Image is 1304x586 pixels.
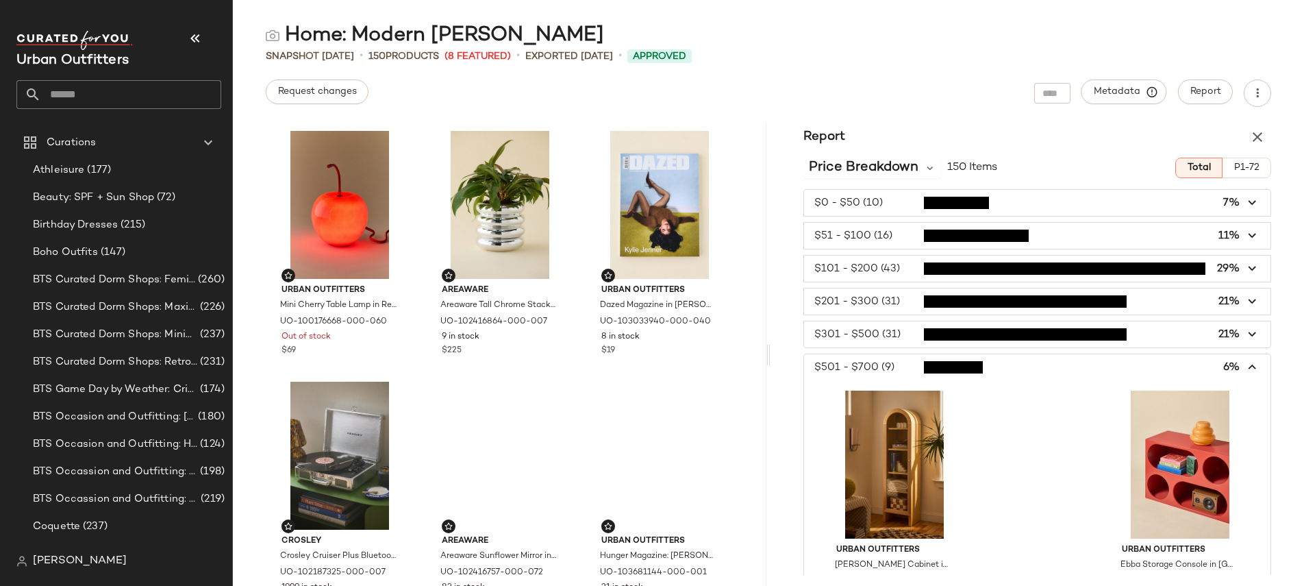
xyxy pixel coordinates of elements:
span: Boho Outfits [33,245,98,260]
img: svg%3e [16,556,27,567]
span: UO-100176668-000-060 [280,316,387,328]
span: Birthday Dresses [33,217,118,233]
span: Areaware [442,284,558,297]
div: Home: Modern [PERSON_NAME] [266,22,604,49]
span: (231) [197,354,225,370]
span: (174) [197,382,225,398]
span: Dazed Magazine in [PERSON_NAME] at Urban Outfitters [600,300,716,312]
button: $0 - $50 (10)7% [804,190,1270,216]
img: svg%3e [604,522,612,530]
span: Ebba Storage Console in [GEOGRAPHIC_DATA] at Urban Outfitters [1120,559,1237,572]
span: Urban Outfitters [836,544,953,557]
span: (260) [195,272,225,288]
span: Approved [633,49,686,64]
img: 102187325_007_b [271,382,409,530]
span: BTS Curated Dorm Shops: Maximalist [33,300,197,315]
span: Urban Outfitters [1122,544,1238,557]
span: (237) [80,519,108,535]
span: Areaware [442,535,558,548]
button: $301 - $500 (31)21% [804,321,1270,347]
img: svg%3e [444,522,453,530]
span: Metadata [1093,86,1155,98]
span: Current Company Name [16,53,129,68]
img: 100176668_060_b [271,131,409,279]
span: Request changes [277,86,357,97]
button: $501 - $700 (9)6% [804,354,1270,380]
span: Coquette [33,519,80,535]
span: (219) [198,491,225,507]
img: 81474017_080_b [1111,391,1249,539]
span: UO-102416757-000-072 [440,567,543,579]
span: (180) [195,409,225,425]
img: svg%3e [284,271,292,280]
img: 63853865_111_b [825,391,964,539]
span: UO-103681144-000-001 [600,567,707,579]
button: $101 - $200 (43)29% [804,256,1270,282]
span: (72) [154,190,175,206]
span: BTS Occasion and Outfitting: [PERSON_NAME] to Party [33,409,195,425]
span: Urban Outfitters [601,535,718,548]
span: Areaware Sunflower Mirror in Yellow at Urban Outfitters [440,550,557,563]
img: svg%3e [266,29,279,42]
span: (147) [98,245,126,260]
img: 103033940_040_b [590,131,729,279]
img: 102416864_007_b [431,131,569,279]
span: BTS Occassion and Outfitting: First Day Fits [33,491,198,507]
span: (177) [84,162,111,178]
div: Products [368,49,439,64]
img: cfy_white_logo.C9jOOHJF.svg [16,31,133,50]
span: • [360,48,363,64]
span: BTS Curated Dorm Shops: Minimalist [33,327,197,343]
span: Crosley [281,535,398,548]
span: (226) [197,300,225,315]
button: $51 - $100 (16)11% [804,223,1270,249]
span: P1-72 [1233,162,1259,173]
span: BTS Curated Dorm Shops: Retro+ Boho [33,354,197,370]
span: Price Breakdown [809,158,918,178]
span: Snapshot [DATE] [266,49,354,64]
span: Urban Outfitters [601,284,718,297]
span: BTS Curated Dorm Shops: Feminine [33,272,195,288]
span: (124) [197,437,225,452]
p: Exported [DATE] [525,49,613,64]
button: $201 - $300 (31)21% [804,289,1270,315]
button: P1-72 [1222,158,1271,178]
span: UO-103033940-000-040 [600,316,711,328]
span: (165) [112,546,140,562]
span: Urban Outfitters [281,284,398,297]
span: Curations [47,135,96,151]
span: BTS Occassion and Outfitting: Campus Lounge [33,464,197,480]
span: BTS Game Day by Weather: Crisp & Cozy [33,382,197,398]
span: • [516,48,520,64]
h3: Report [770,127,878,147]
button: Metadata [1081,80,1167,104]
img: svg%3e [444,271,453,280]
span: (215) [118,217,145,233]
span: Out of stock [281,331,331,343]
span: (237) [197,327,225,343]
span: • [618,48,622,64]
span: [PERSON_NAME] Cabinet in Natural at Urban Outfitters [835,559,951,572]
img: svg%3e [284,522,292,530]
span: Report [1190,86,1221,97]
span: $225 [442,345,462,357]
span: $19 [601,345,615,357]
span: [PERSON_NAME] [33,553,127,570]
span: $69 [281,345,296,357]
span: (8 Featured) [444,49,511,64]
span: 8 in stock [601,331,640,343]
span: BTS Occasion and Outfitting: Homecoming Dresses [33,437,197,452]
span: Mini Cherry Table Lamp in Red at Urban Outfitters [280,300,397,312]
span: Hunger Magazine: [PERSON_NAME] Issue in Black at Urban Outfitters [600,550,716,563]
button: Request changes [266,80,368,104]
span: 150 Items [947,160,997,176]
span: UO-102416864-000-007 [440,316,547,328]
span: Crosley Cruiser Plus Bluetooth Record Player in Silver at Urban Outfitters [280,550,397,563]
span: 9 in stock [442,331,479,343]
span: Beauty: SPF + Sun Shop [33,190,154,206]
img: svg%3e [604,271,612,280]
span: 150 [368,51,386,62]
span: (198) [197,464,225,480]
button: Total [1175,158,1222,178]
span: Total [1187,162,1211,173]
